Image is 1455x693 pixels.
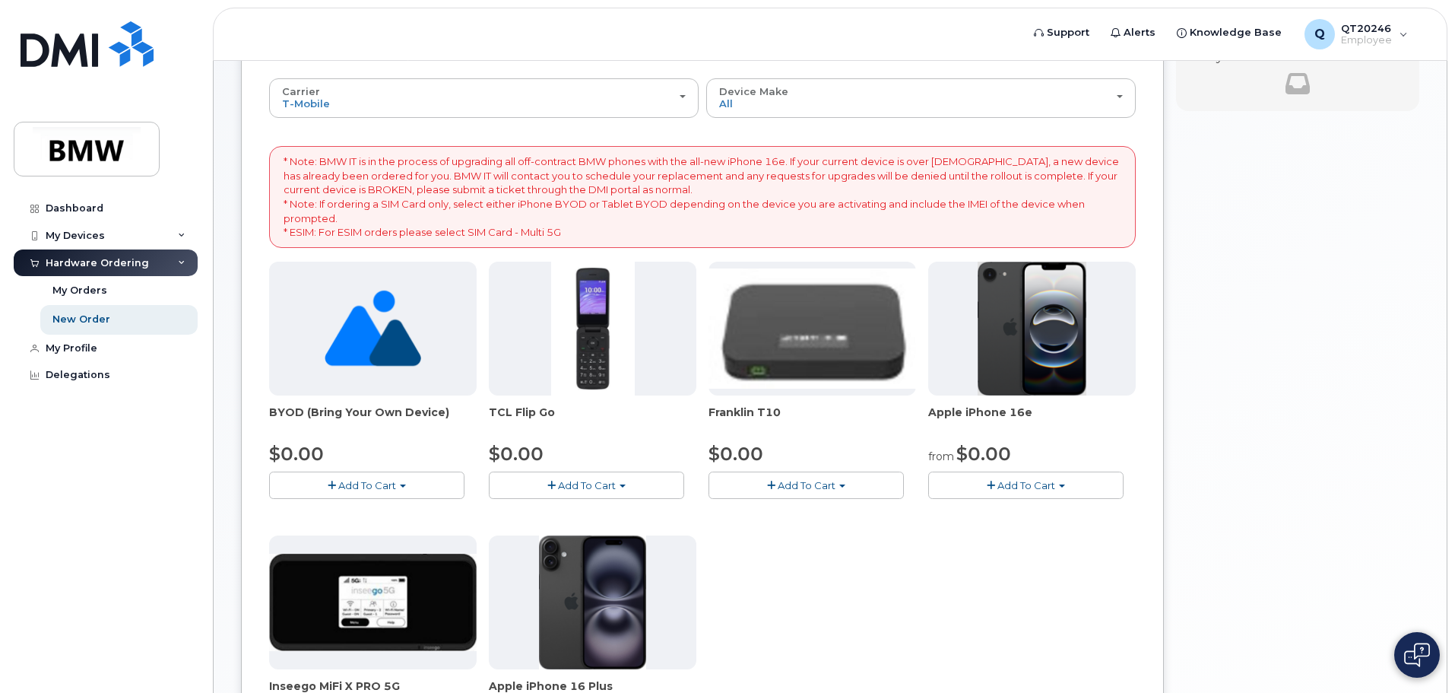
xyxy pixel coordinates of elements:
[269,405,477,435] div: BYOD (Bring Your Own Device)
[1314,25,1325,43] span: Q
[539,536,646,669] img: iphone_16_plus.png
[269,443,324,465] span: $0.00
[706,78,1136,118] button: Device Make All
[325,262,421,396] img: no_image_found-2caef05468ed5679b831cfe6fc140e25e0c280774317ffc20a367ab7fd17291e.png
[1190,25,1282,40] span: Knowledge Base
[997,479,1055,491] span: Add To Cart
[719,97,733,110] span: All
[928,450,954,463] small: from
[489,405,696,435] div: TCL Flip Go
[1341,22,1392,34] span: QT20246
[928,405,1136,435] div: Apple iPhone 16e
[269,472,464,498] button: Add To Cart
[1294,19,1419,49] div: QT20246
[778,479,835,491] span: Add To Cart
[284,154,1121,239] p: * Note: BMW IT is in the process of upgrading all off-contract BMW phones with the all-new iPhone...
[1047,25,1089,40] span: Support
[708,269,916,389] img: t10.jpg
[978,262,1087,396] img: iphone16e.png
[558,479,616,491] span: Add To Cart
[489,443,544,465] span: $0.00
[719,85,788,97] span: Device Make
[928,472,1124,498] button: Add To Cart
[708,405,916,435] div: Franklin T10
[282,85,320,97] span: Carrier
[708,443,763,465] span: $0.00
[956,443,1011,465] span: $0.00
[1404,643,1430,667] img: Open chat
[338,479,396,491] span: Add To Cart
[1166,17,1292,48] a: Knowledge Base
[1100,17,1166,48] a: Alerts
[551,262,635,396] img: TCL_FLIP_MODE.jpg
[489,472,684,498] button: Add To Cart
[708,472,904,498] button: Add To Cart
[269,554,477,651] img: cut_small_inseego_5G.jpg
[1124,25,1155,40] span: Alerts
[269,78,699,118] button: Carrier T-Mobile
[1023,17,1100,48] a: Support
[1341,34,1392,46] span: Employee
[282,97,330,110] span: T-Mobile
